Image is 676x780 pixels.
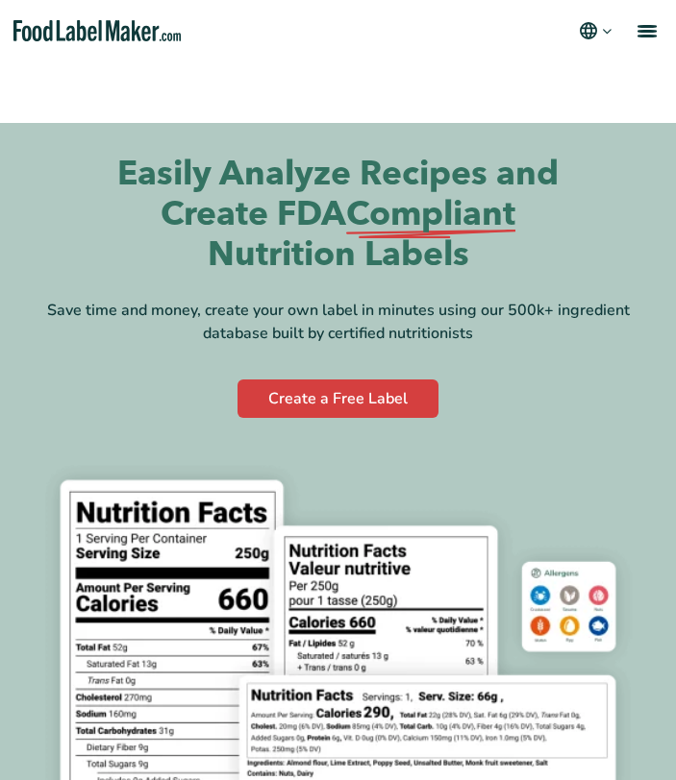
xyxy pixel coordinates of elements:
[13,20,182,42] a: Food Label Maker homepage
[346,194,515,234] span: Compliant
[577,19,614,42] button: Change language
[31,299,645,345] div: Save time and money, create your own label in minutes using our 500k+ ingredient database built b...
[117,154,560,276] h1: Easily Analyze Recipes and Create FDA Nutrition Labels
[238,379,438,418] a: Create a Free Label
